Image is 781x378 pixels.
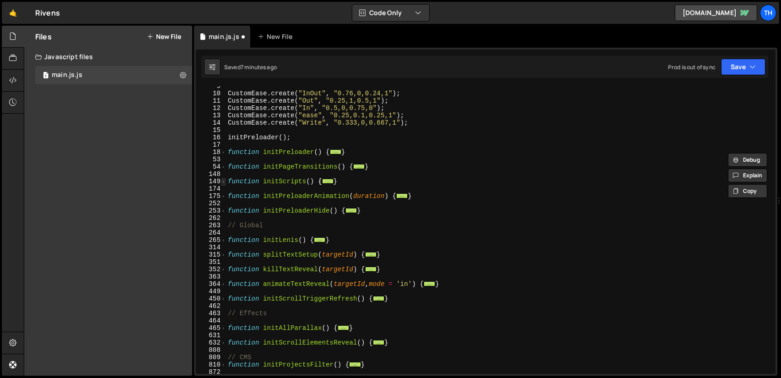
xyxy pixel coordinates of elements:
div: 464 [196,317,226,324]
div: 263 [196,222,226,229]
span: 1 [43,72,48,80]
button: New File [147,33,181,40]
span: ... [314,237,326,242]
span: ... [338,325,349,330]
div: New File [258,32,296,41]
div: 314 [196,244,226,251]
div: 364 [196,280,226,288]
div: 809 [196,354,226,361]
div: main.js.js [52,71,82,79]
button: Save [721,59,765,75]
div: 13 [196,112,226,119]
div: 253 [196,207,226,214]
div: 9 [196,82,226,90]
span: ... [330,149,341,154]
span: ... [345,208,357,213]
div: 148 [196,170,226,178]
span: ... [365,267,377,272]
div: 11 [196,97,226,104]
div: 262 [196,214,226,222]
button: Explain [728,169,767,182]
h2: Files [35,32,52,42]
div: 252 [196,200,226,207]
div: 16 [196,134,226,141]
div: 14 [196,119,226,126]
div: 265 [196,236,226,244]
span: ... [322,179,334,184]
div: 363 [196,273,226,280]
a: Th [760,5,776,21]
button: Code Only [352,5,429,21]
div: 149 [196,178,226,185]
a: 🤙 [2,2,24,24]
button: Debug [728,153,767,167]
div: 463 [196,310,226,317]
div: 264 [196,229,226,236]
div: 810 [196,361,226,368]
div: 808 [196,346,226,354]
span: ... [365,252,377,257]
div: Prod is out of sync [668,63,716,71]
div: 352 [196,266,226,273]
div: Rivens [35,7,60,18]
div: 17 [196,141,226,148]
div: 174 [196,185,226,192]
div: 462 [196,302,226,310]
div: 449 [196,288,226,295]
div: Saved [224,63,277,71]
div: 18 [196,148,226,156]
span: ... [397,193,408,198]
div: 12 [196,104,226,112]
span: ... [424,281,436,286]
div: 632 [196,339,226,346]
div: 54 [196,163,226,170]
div: 17273/47859.js [35,66,192,84]
div: 7 minutes ago [241,63,277,71]
span: ... [353,164,365,169]
div: 175 [196,192,226,200]
span: ... [373,296,384,301]
div: 450 [196,295,226,302]
button: Copy [728,184,767,198]
div: 15 [196,126,226,134]
div: 351 [196,258,226,266]
div: main.js.js [209,32,239,41]
span: ... [373,340,384,345]
div: 10 [196,90,226,97]
div: 53 [196,156,226,163]
div: Javascript files [24,48,192,66]
a: [DOMAIN_NAME] [675,5,757,21]
span: ... [350,362,361,367]
div: 631 [196,332,226,339]
div: 315 [196,251,226,258]
div: 465 [196,324,226,332]
div: 872 [196,368,226,376]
